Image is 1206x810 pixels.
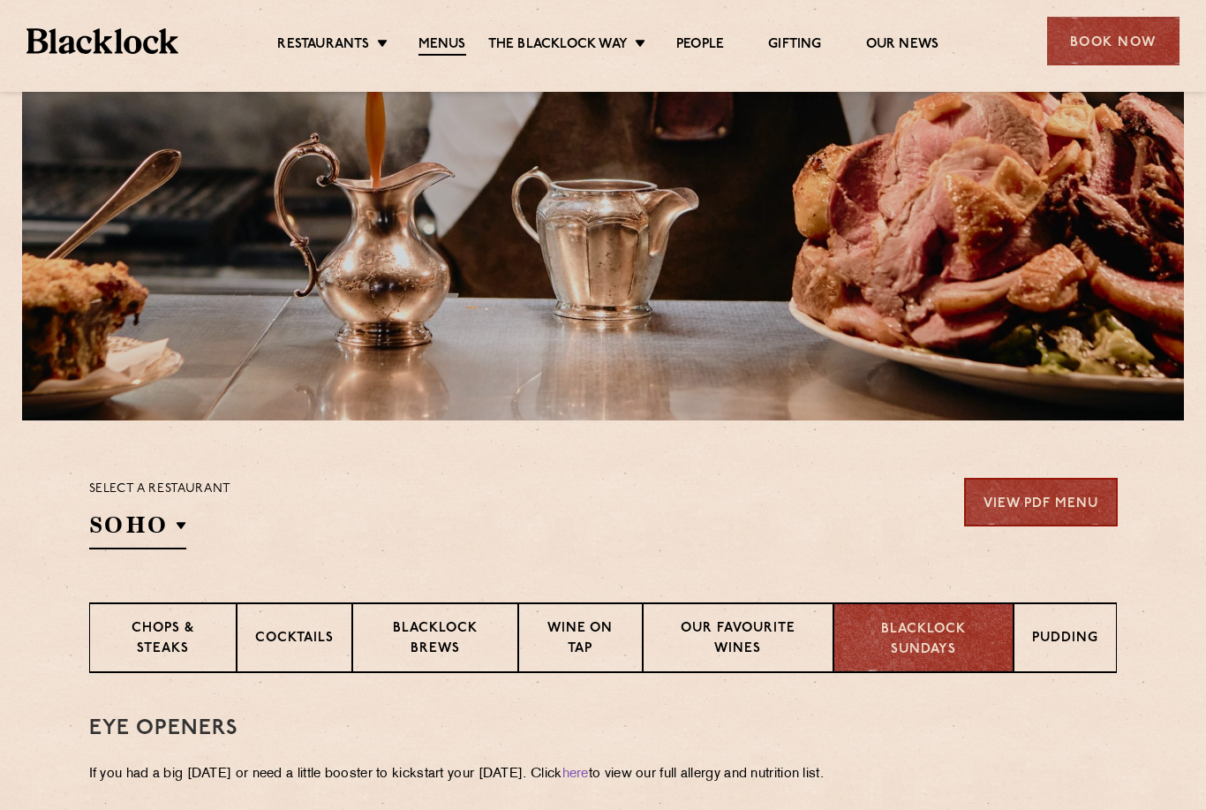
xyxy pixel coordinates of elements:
p: Blacklock Sundays [852,620,996,660]
a: Menus [418,36,466,56]
p: Blacklock Brews [371,619,500,661]
a: Our News [866,36,939,54]
a: View PDF Menu [964,478,1118,526]
p: Select a restaurant [89,478,231,501]
a: The Blacklock Way [488,36,628,54]
h3: Eye openers [89,717,1118,740]
p: Cocktails [255,629,334,651]
p: Chops & Steaks [108,619,219,661]
div: Book Now [1047,17,1180,65]
a: here [562,768,589,781]
p: If you had a big [DATE] or need a little booster to kickstart your [DATE]. Click to view our full... [89,762,1118,787]
p: Wine on Tap [537,619,624,661]
img: BL_Textured_Logo-footer-cropped.svg [26,28,178,54]
a: People [676,36,724,54]
a: Gifting [768,36,821,54]
a: Restaurants [277,36,369,54]
h2: SOHO [89,510,186,549]
p: Our favourite wines [661,619,815,661]
p: Pudding [1032,629,1098,651]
